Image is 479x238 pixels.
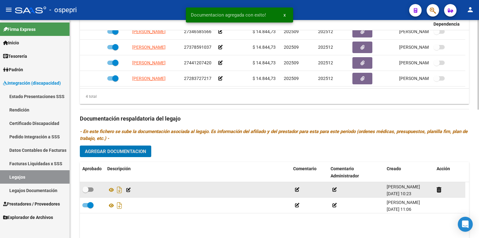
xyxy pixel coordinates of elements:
span: 27346585566 [184,29,211,34]
span: [PERSON_NAME] [DATE] [399,29,448,34]
span: [PERSON_NAME] [132,45,166,50]
span: Agregar Documentacion [85,149,146,154]
datatable-header-cell: Prestador [130,10,181,31]
datatable-header-cell: Descripción [105,162,291,183]
span: [PERSON_NAME] [DATE] [399,60,448,65]
span: Descripción [107,166,131,171]
button: x [278,9,291,21]
datatable-header-cell: Usuario [397,10,431,31]
span: Integración (discapacidad) [3,80,61,87]
span: [PERSON_NAME] [387,200,420,205]
span: Admite Dependencia [433,14,460,27]
span: 202512 [318,60,333,65]
datatable-header-cell: Creado [384,162,434,183]
span: 202509 [284,29,299,34]
datatable-header-cell: Periodo Hasta [316,10,350,31]
i: Descargar documento [115,201,123,211]
datatable-header-cell: Admite Dependencia [431,10,465,31]
span: [PERSON_NAME] [132,60,166,65]
span: x [283,12,286,18]
span: Comentario Administrador [331,166,359,178]
datatable-header-cell: Aprobado [105,10,130,31]
span: 202509 [284,45,299,50]
span: 202509 [284,60,299,65]
span: Tesorería [3,53,27,60]
span: - ospepri [49,3,77,17]
span: Aprobado [82,166,102,171]
span: [PERSON_NAME] [387,184,420,189]
div: 4 total [80,93,97,100]
span: [PERSON_NAME] [DATE] [399,45,448,50]
mat-icon: menu [5,6,12,13]
span: [DATE] 10:23 [387,191,411,196]
span: $ 14.844,73 [253,29,276,34]
span: 202512 [318,76,333,81]
span: Padrón [3,66,23,73]
datatable-header-cell: Aprobado [80,162,105,183]
span: 202509 [284,76,299,81]
span: Prestadores / Proveedores [3,201,60,207]
i: - En este fichero se sube la documentación asociada al legajo. Es información del afiliado y del ... [80,129,467,141]
span: Acción [437,166,450,171]
span: Comentario [293,166,317,171]
span: [PERSON_NAME] [DATE] [399,76,448,81]
span: Explorador de Archivos [3,214,53,221]
div: Open Intercom Messenger [458,217,473,232]
span: $ 14.844,73 [253,60,276,65]
span: [DATE] 11:06 [387,207,411,212]
button: Agregar Documentacion [80,146,151,157]
span: 202512 [318,29,333,34]
span: Creado [387,166,401,171]
span: Documentacion agregada con exito! [191,12,266,18]
i: Descargar documento [115,185,123,195]
span: $ 14.844,73 [253,76,276,81]
span: 27378591037 [184,45,211,50]
span: 202512 [318,45,333,50]
span: $ 14.844,73 [253,45,276,50]
datatable-header-cell: Acción [434,162,465,183]
datatable-header-cell: Comentario Administrador [328,162,384,183]
span: 27283727217 [184,76,211,81]
span: 27441207420 [184,60,211,65]
datatable-header-cell: Comentario [291,162,328,183]
mat-icon: person [467,6,474,13]
span: Firma Express [3,26,36,33]
span: Inicio [3,39,19,46]
span: [PERSON_NAME] [132,29,166,34]
h3: Documentación respaldatoria del legajo [80,114,469,123]
span: [PERSON_NAME] [132,76,166,81]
